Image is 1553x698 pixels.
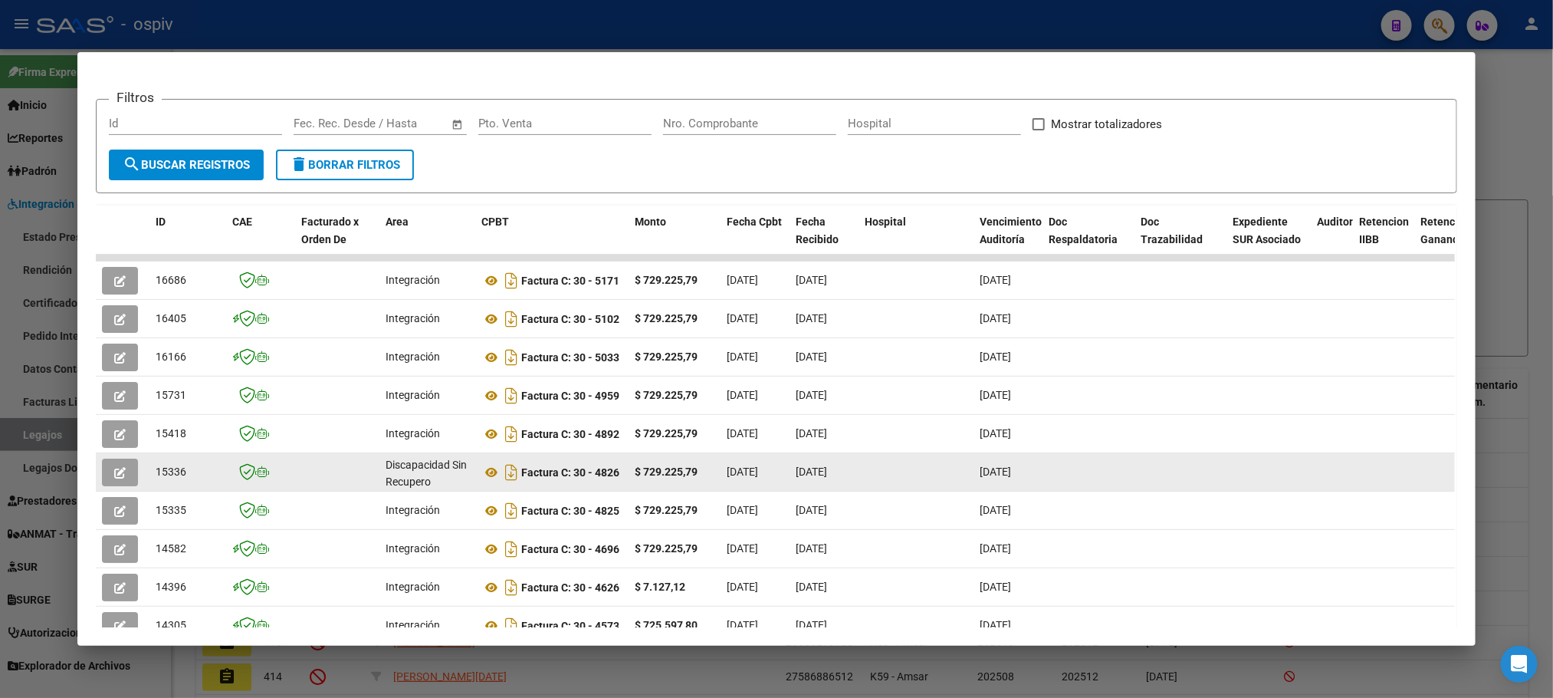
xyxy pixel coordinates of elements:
[980,216,1042,245] span: Vencimiento Auditoría
[521,581,619,594] strong: Factura C: 30 - 4626
[796,466,827,478] span: [DATE]
[156,427,186,440] span: 15418
[796,427,827,440] span: [DATE]
[501,575,521,600] i: Descargar documento
[727,542,758,555] span: [DATE]
[386,216,409,228] span: Area
[109,87,162,107] h3: Filtros
[973,206,1042,273] datatable-header-cell: Vencimiento Auditoría
[859,206,973,273] datatable-header-cell: Hospital
[790,206,859,273] datatable-header-cell: Fecha Recibido
[232,216,252,228] span: CAE
[635,619,698,631] strong: $ 725.597,80
[521,351,619,364] strong: Factura C: 30 - 5033
[501,268,521,293] i: Descargar documento
[521,466,619,479] strong: Factura C: 30 - 4826
[1134,206,1226,273] datatable-header-cell: Doc Trazabilidad
[1233,216,1301,245] span: Expediente SUR Asociado
[796,216,839,245] span: Fecha Recibido
[501,422,521,446] i: Descargar documento
[156,466,186,478] span: 15336
[156,504,186,516] span: 15335
[386,274,440,286] span: Integración
[1042,206,1134,273] datatable-header-cell: Doc Respaldatoria
[1311,206,1353,273] datatable-header-cell: Auditoria
[386,427,440,440] span: Integración
[1317,216,1362,228] span: Auditoria
[1051,115,1162,133] span: Mostrar totalizadores
[301,216,359,245] span: Facturado x Orden De
[386,389,440,401] span: Integración
[1353,206,1414,273] datatable-header-cell: Retencion IIBB
[448,116,466,133] button: Open calendar
[1049,216,1118,245] span: Doc Respaldatoria
[109,150,264,180] button: Buscar Registros
[980,504,1011,516] span: [DATE]
[796,619,827,631] span: [DATE]
[521,390,619,402] strong: Factura C: 30 - 4959
[156,619,186,631] span: 14305
[521,275,619,287] strong: Factura C: 30 - 5171
[727,427,758,440] span: [DATE]
[1141,216,1203,245] span: Doc Trazabilidad
[276,150,414,180] button: Borrar Filtros
[1501,646,1538,683] div: Open Intercom Messenger
[796,274,827,286] span: [DATE]
[521,620,619,632] strong: Factura C: 30 - 4573
[386,619,440,631] span: Integración
[796,389,827,401] span: [DATE]
[521,313,619,325] strong: Factura C: 30 - 5102
[386,504,440,516] span: Integración
[295,206,379,273] datatable-header-cell: Facturado x Orden De
[386,542,440,555] span: Integración
[501,345,521,370] i: Descargar documento
[980,274,1011,286] span: [DATE]
[635,389,698,401] strong: $ 729.225,79
[501,499,521,523] i: Descargar documento
[521,428,619,440] strong: Factura C: 30 - 4892
[980,619,1011,631] span: [DATE]
[635,274,698,286] strong: $ 729.225,79
[721,206,790,273] datatable-header-cell: Fecha Cpbt
[727,581,758,593] span: [DATE]
[727,504,758,516] span: [DATE]
[1359,216,1409,245] span: Retencion IIBB
[980,581,1011,593] span: [DATE]
[386,581,440,593] span: Integración
[481,216,509,228] span: CPBT
[727,274,758,286] span: [DATE]
[796,351,827,363] span: [DATE]
[865,216,906,228] span: Hospital
[727,619,758,631] span: [DATE]
[1414,206,1476,273] datatable-header-cell: Retención Ganancias
[379,206,475,273] datatable-header-cell: Area
[635,351,698,363] strong: $ 729.225,79
[156,351,186,363] span: 16166
[501,460,521,485] i: Descargar documento
[156,389,186,401] span: 15731
[727,466,758,478] span: [DATE]
[980,542,1011,555] span: [DATE]
[629,206,721,273] datatable-header-cell: Monto
[635,312,698,324] strong: $ 729.225,79
[635,466,698,478] strong: $ 729.225,79
[796,504,827,516] span: [DATE]
[226,206,295,273] datatable-header-cell: CAE
[156,274,186,286] span: 16686
[501,307,521,331] i: Descargar documento
[980,427,1011,440] span: [DATE]
[1226,206,1311,273] datatable-header-cell: Expediente SUR Asociado
[156,312,186,324] span: 16405
[386,312,440,324] span: Integración
[149,206,226,273] datatable-header-cell: ID
[290,158,400,172] span: Borrar Filtros
[980,389,1011,401] span: [DATE]
[635,581,685,593] strong: $ 7.127,12
[386,351,440,363] span: Integración
[294,117,356,130] input: Fecha inicio
[635,542,698,555] strong: $ 729.225,79
[386,459,467,489] span: Discapacidad Sin Recupero
[635,504,698,516] strong: $ 729.225,79
[521,543,619,555] strong: Factura C: 30 - 4696
[123,155,141,173] mat-icon: search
